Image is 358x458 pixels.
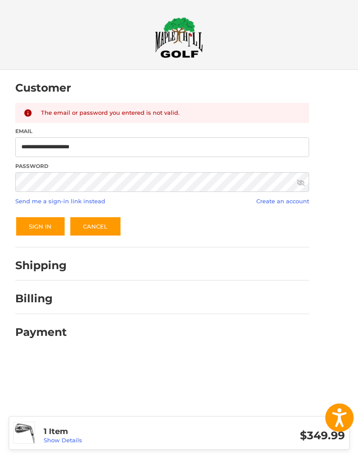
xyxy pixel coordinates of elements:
[15,198,105,205] a: Send me a sign-in link instead
[194,429,345,442] h3: $349.99
[286,434,358,458] iframe: Google Customer Reviews
[15,259,67,272] h2: Shipping
[256,198,309,205] a: Create an account
[44,437,82,444] a: Show Details
[15,216,65,236] button: Sign In
[15,81,71,95] h2: Customer
[14,422,34,443] img: Cobra Lady Air-X 2 Irons
[15,162,309,170] label: Password
[15,127,309,135] label: Email
[15,325,67,339] h2: Payment
[41,109,301,118] div: The email or password you entered is not valid.
[69,216,121,236] a: Cancel
[44,427,194,437] h3: 1 Item
[15,292,66,305] h2: Billing
[155,17,203,58] img: Maple Hill Golf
